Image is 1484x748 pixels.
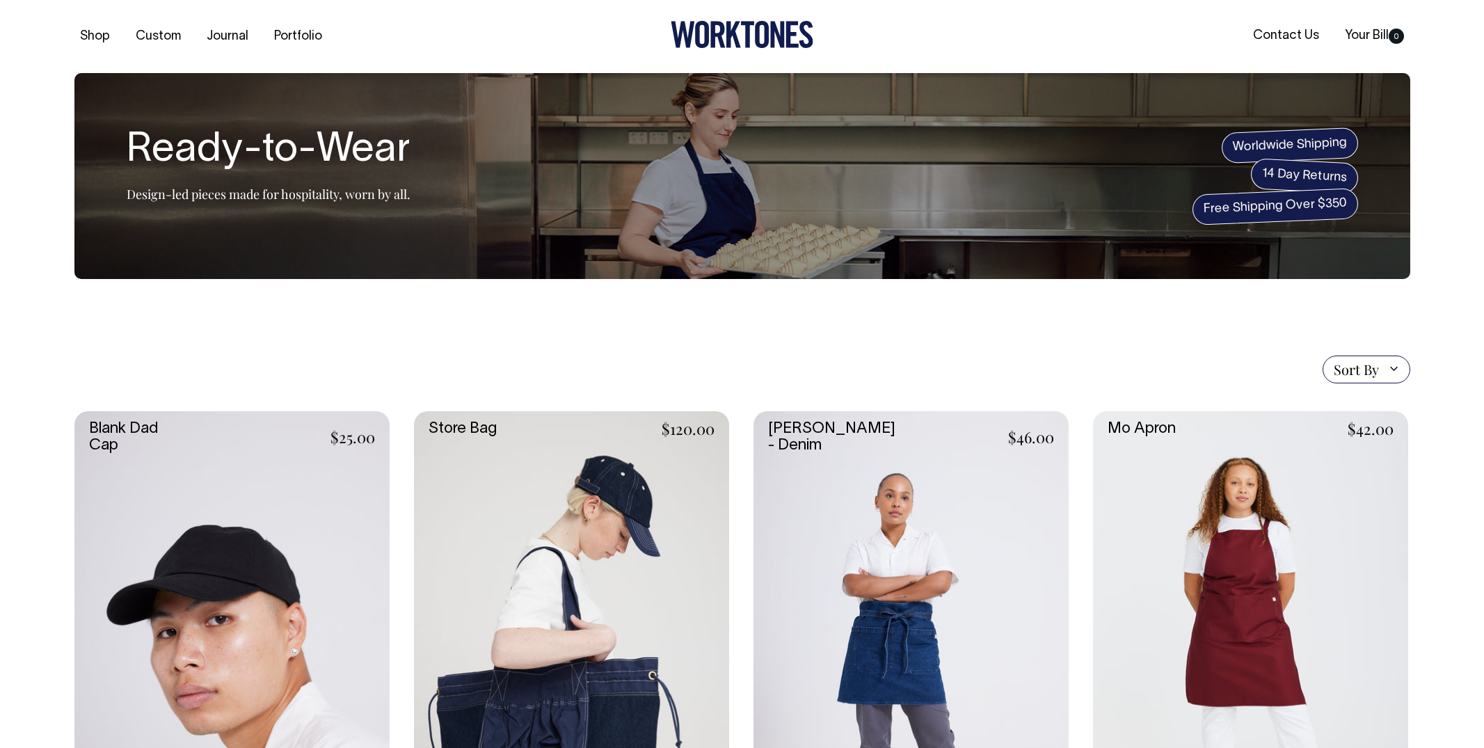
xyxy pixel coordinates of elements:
span: Sort By [1334,361,1379,378]
span: Worldwide Shipping [1221,127,1359,164]
a: Your Bill0 [1339,24,1410,47]
a: Portfolio [269,25,328,48]
h1: Ready-to-Wear [127,129,410,173]
p: Design-led pieces made for hospitality, worn by all. [127,186,410,202]
span: 0 [1389,29,1404,44]
a: Contact Us [1247,24,1325,47]
span: 14 Day Returns [1250,158,1358,194]
span: Free Shipping Over $350 [1192,188,1359,225]
a: Journal [201,25,254,48]
a: Shop [74,25,115,48]
a: Custom [130,25,186,48]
